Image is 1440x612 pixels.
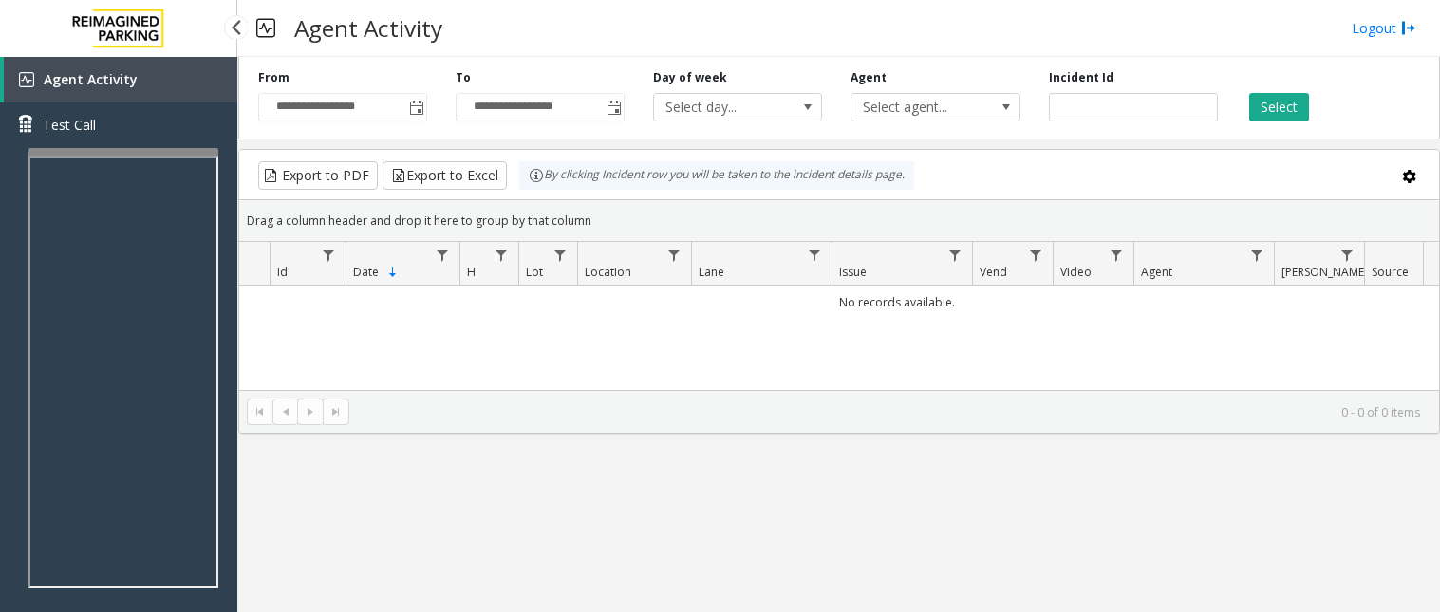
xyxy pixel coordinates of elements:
[1104,242,1130,268] a: Video Filter Menu
[277,264,288,280] span: Id
[851,69,887,86] label: Agent
[43,115,96,135] span: Test Call
[1335,242,1360,268] a: Parker Filter Menu
[258,161,378,190] button: Export to PDF
[467,264,476,280] span: H
[519,161,914,190] div: By clicking Incident row you will be taken to the incident details page.
[258,69,290,86] label: From
[1401,18,1416,38] img: logout
[653,69,727,86] label: Day of week
[1372,264,1409,280] span: Source
[529,168,544,183] img: infoIcon.svg
[239,204,1439,237] div: Drag a column header and drop it here to group by that column
[361,404,1420,420] kendo-pager-info: 0 - 0 of 0 items
[405,94,426,121] span: Toggle popup
[383,161,507,190] button: Export to Excel
[943,242,968,268] a: Issue Filter Menu
[1060,264,1092,280] span: Video
[285,5,452,51] h3: Agent Activity
[256,5,275,51] img: pageIcon
[802,242,828,268] a: Lane Filter Menu
[526,264,543,280] span: Lot
[980,264,1007,280] span: Vend
[662,242,687,268] a: Location Filter Menu
[699,264,724,280] span: Lane
[1249,93,1309,121] button: Select
[456,69,471,86] label: To
[654,94,788,121] span: Select day...
[1141,264,1172,280] span: Agent
[1049,69,1113,86] label: Incident Id
[548,242,573,268] a: Lot Filter Menu
[44,70,138,88] span: Agent Activity
[839,264,867,280] span: Issue
[430,242,456,268] a: Date Filter Menu
[603,94,624,121] span: Toggle popup
[4,57,237,102] a: Agent Activity
[385,265,401,280] span: Sortable
[1244,242,1270,268] a: Agent Filter Menu
[239,242,1439,390] div: Data table
[489,242,514,268] a: H Filter Menu
[851,94,985,121] span: Select agent...
[1023,242,1049,268] a: Vend Filter Menu
[19,72,34,87] img: 'icon'
[353,264,379,280] span: Date
[585,264,631,280] span: Location
[1352,18,1416,38] a: Logout
[1281,264,1368,280] span: [PERSON_NAME]
[316,242,342,268] a: Id Filter Menu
